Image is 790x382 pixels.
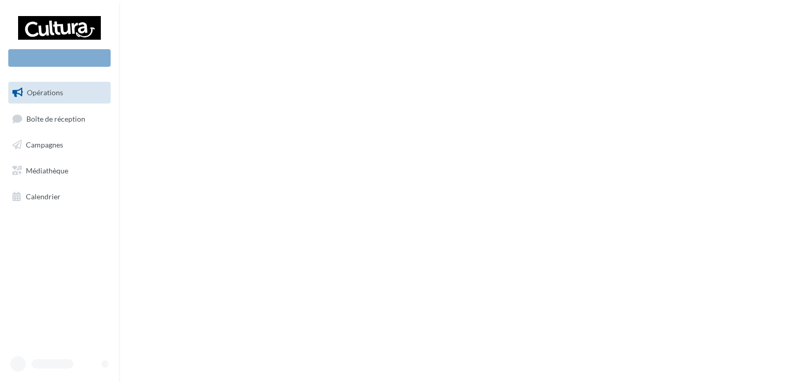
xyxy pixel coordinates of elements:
a: Médiathèque [6,160,113,182]
a: Calendrier [6,186,113,208]
a: Opérations [6,82,113,104]
span: Médiathèque [26,166,68,175]
span: Boîte de réception [26,114,85,123]
span: Calendrier [26,192,60,200]
span: Campagnes [26,140,63,149]
div: Nouvelle campagne [8,49,111,67]
span: Opérations [27,88,63,97]
a: Campagnes [6,134,113,156]
a: Boîte de réception [6,108,113,130]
